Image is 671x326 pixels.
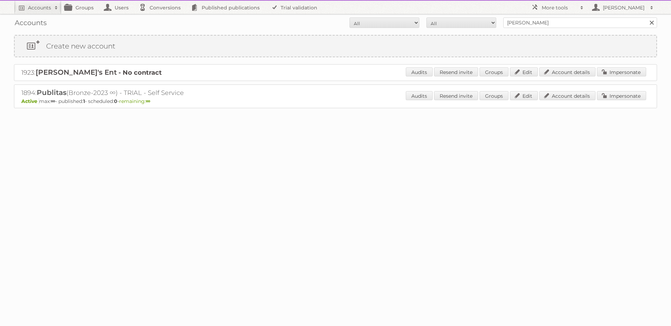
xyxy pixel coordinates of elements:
a: Audits [406,91,433,100]
a: Groups [62,1,101,14]
h2: Accounts [28,4,51,11]
span: remaining: [119,98,150,104]
a: Resend invite [434,91,478,100]
a: Groups [479,67,508,76]
a: Groups [479,91,508,100]
h2: More tools [542,4,577,11]
a: Resend invite [434,67,478,76]
a: Edit [510,91,538,100]
a: Edit [510,67,538,76]
span: Active [21,98,39,104]
strong: ∞ [146,98,150,104]
a: Conversions [136,1,188,14]
a: Account details [539,67,596,76]
a: Trial validation [267,1,324,14]
h2: 1894: (Bronze-2023 ∞) - TRIAL - Self Service [21,88,266,97]
a: Create new account [15,36,656,57]
strong: 0 [114,98,117,104]
h2: [PERSON_NAME] [601,4,647,11]
a: Impersonate [597,91,646,100]
a: More tools [528,1,587,14]
a: Published publications [188,1,267,14]
strong: 1 [83,98,85,104]
a: Users [101,1,136,14]
strong: ∞ [51,98,55,104]
strong: - No contract [118,69,162,76]
a: Impersonate [597,67,646,76]
span: [PERSON_NAME]'s Ent [36,68,117,76]
a: Audits [406,67,433,76]
a: 1923:[PERSON_NAME]'s Ent - No contract [21,69,162,76]
span: Publitas [37,88,66,97]
p: max: - published: - scheduled: - [21,98,650,104]
a: [PERSON_NAME] [587,1,657,14]
a: Accounts [14,1,62,14]
a: Account details [539,91,596,100]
